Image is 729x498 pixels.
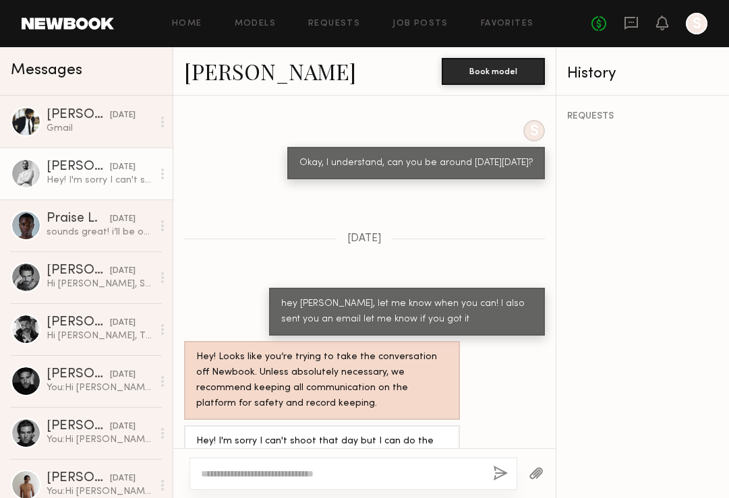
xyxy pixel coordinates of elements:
div: Hey! I'm sorry I can't shoot that day but I can do the 18th-22nd early before work or later after... [196,434,448,480]
div: [DATE] [110,317,136,330]
div: [PERSON_NAME] [47,160,110,174]
div: Hey! Looks like you’re trying to take the conversation off Newbook. Unless absolutely necessary, ... [196,350,448,412]
div: sounds great! i’ll be on standby 😁 [47,226,152,239]
div: [PERSON_NAME] [47,108,110,122]
div: You: Hi [PERSON_NAME]! Hope you’re well! I’m photographing a lifestyle shoot [DATE] (7/24) for a ... [47,433,152,446]
div: You: Hi [PERSON_NAME]! Hope you’re well! I’m photographing a lifestyle shoot [DATE] (7/24) for a ... [47,381,152,394]
a: S [686,13,707,34]
div: [PERSON_NAME] [47,264,110,278]
div: [DATE] [110,213,136,226]
a: Models [235,20,276,28]
a: [PERSON_NAME] [184,57,356,86]
div: Hey! I'm sorry I can't shoot that day but I can do the 18th-22nd early before work or later after... [47,174,152,187]
a: Requests [308,20,360,28]
a: Favorites [481,20,534,28]
div: [DATE] [110,161,136,174]
div: [DATE] [110,472,136,485]
div: hey [PERSON_NAME], let me know when you can! I also sent you an email let me know if you got it [281,297,533,328]
span: [DATE] [347,233,382,245]
div: Okay, I understand, can you be around [DATE][DATE]? [299,156,533,171]
div: [PERSON_NAME] [47,472,110,485]
div: [DATE] [110,421,136,433]
button: Book model [442,58,545,85]
div: Gmail [47,122,152,135]
a: Job Posts [392,20,448,28]
div: Praise L. [47,212,110,226]
a: Book model [442,65,545,76]
span: Messages [11,63,82,78]
div: Hi [PERSON_NAME], Sorry I just saw this. I’m out of town. Hopefully next time , thank you [PERSON... [47,278,152,290]
div: You: Hi [PERSON_NAME]! Hope you’re well! I’m photographing a lifestyle shoot [DATE] (7/24) for a ... [47,485,152,498]
div: [DATE] [110,369,136,381]
div: [PERSON_NAME] [47,420,110,433]
div: Hi [PERSON_NAME], Thank you for reaching out but unfortunately that budget is very low for me. [47,330,152,342]
div: History [567,66,718,82]
div: [PERSON_NAME] [47,368,110,381]
div: [DATE] [110,265,136,278]
a: Home [172,20,202,28]
div: [PERSON_NAME] [47,316,110,330]
div: REQUESTS [567,112,718,121]
div: [DATE] [110,109,136,122]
